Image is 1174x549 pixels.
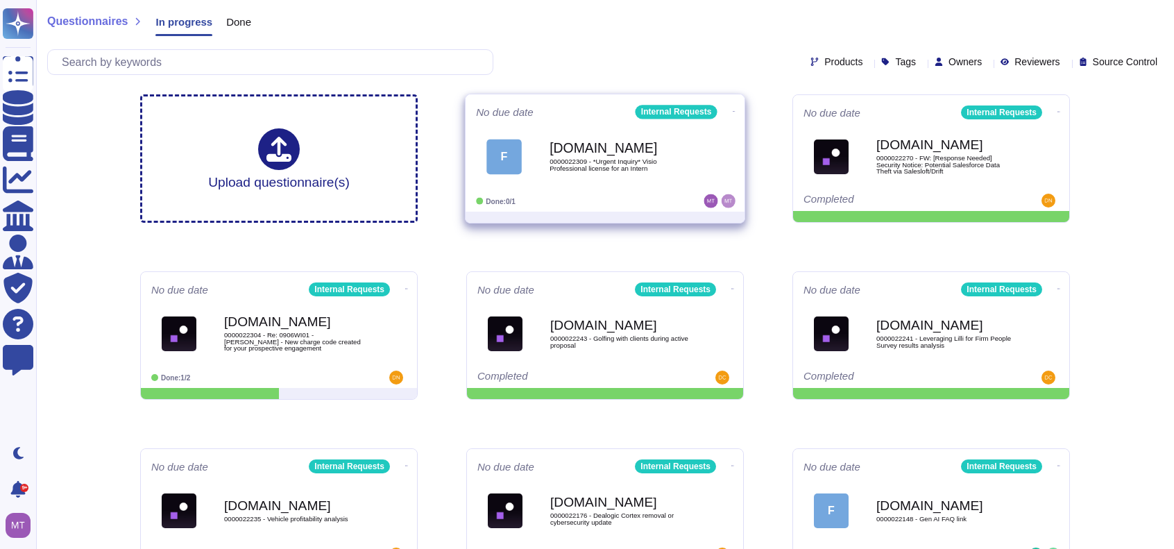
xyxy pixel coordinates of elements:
[803,371,973,385] div: Completed
[486,139,522,174] div: F
[550,142,690,155] b: [DOMAIN_NAME]
[476,107,534,117] span: No due date
[961,105,1042,119] div: Internal Requests
[1041,371,1055,385] img: user
[161,374,190,382] span: Done: 1/2
[389,371,403,385] img: user
[6,513,31,538] img: user
[55,50,493,74] input: Search by keywords
[876,155,1015,175] span: 0000022270 - FW: [Response Needed] Security Notice: Potential Salesforce Data Theft via Salesloft...
[550,319,689,332] b: [DOMAIN_NAME]
[715,371,729,385] img: user
[486,197,516,205] span: Done: 0/1
[224,516,363,523] span: 0000022235 - Vehicle profitability analysis
[309,459,390,473] div: Internal Requests
[876,516,1015,523] span: 0000022148 - Gen AI FAQ link
[814,493,849,528] div: F
[550,512,689,525] span: 0000022176 - Dealogic Cortex removal or cybersecurity update
[895,57,916,67] span: Tags
[20,484,28,492] div: 9+
[550,335,689,348] span: 0000022243 - Golfing with clients during active proposal
[47,16,128,27] span: Questionnaires
[814,140,849,174] img: Logo
[224,332,363,352] span: 0000022304 - Re: 0906WI01 - [PERSON_NAME] - New charge code created for your prospective engagement
[803,108,860,118] span: No due date
[876,319,1015,332] b: [DOMAIN_NAME]
[1014,57,1060,67] span: Reviewers
[162,316,196,351] img: Logo
[208,128,350,189] div: Upload questionnaire(s)
[309,282,390,296] div: Internal Requests
[876,499,1015,512] b: [DOMAIN_NAME]
[550,158,690,171] span: 0000022309 - *Urgent Inquiry* Visio Professional license for an Intern
[961,459,1042,473] div: Internal Requests
[803,285,860,295] span: No due date
[635,282,716,296] div: Internal Requests
[477,462,534,472] span: No due date
[477,285,534,295] span: No due date
[224,499,363,512] b: [DOMAIN_NAME]
[550,496,689,509] b: [DOMAIN_NAME]
[722,194,735,208] img: user
[226,17,251,27] span: Done
[635,459,716,473] div: Internal Requests
[876,335,1015,348] span: 0000022241 - Leveraging Lilli for Firm People Survey results analysis
[224,315,363,328] b: [DOMAIN_NAME]
[876,138,1015,151] b: [DOMAIN_NAME]
[814,316,849,351] img: Logo
[1041,194,1055,208] img: user
[151,462,208,472] span: No due date
[704,194,717,208] img: user
[162,493,196,528] img: Logo
[155,17,212,27] span: In progress
[3,510,40,541] button: user
[803,462,860,472] span: No due date
[636,105,717,119] div: Internal Requests
[948,57,982,67] span: Owners
[1093,57,1157,67] span: Source Control
[961,282,1042,296] div: Internal Requests
[824,57,862,67] span: Products
[803,194,973,208] div: Completed
[151,285,208,295] span: No due date
[488,316,522,351] img: Logo
[488,493,522,528] img: Logo
[477,371,647,385] div: Completed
